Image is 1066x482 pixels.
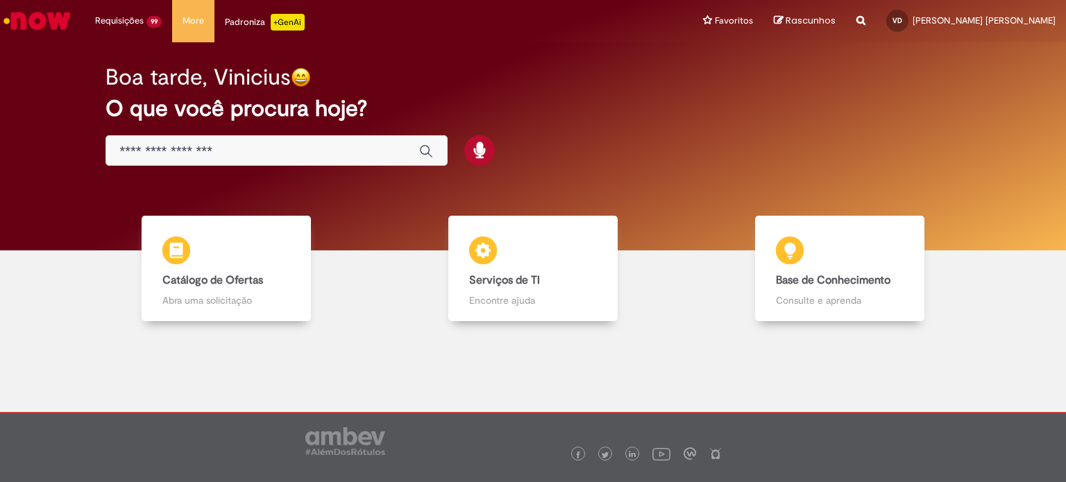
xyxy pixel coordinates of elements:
img: logo_footer_naosei.png [709,447,722,460]
img: logo_footer_workplace.png [684,447,696,460]
p: +GenAi [271,14,305,31]
a: Catálogo de Ofertas Abra uma solicitação [73,216,380,322]
span: More [183,14,204,28]
a: Base de Conhecimento Consulte e aprenda [686,216,993,322]
img: logo_footer_ambev_rotulo_gray.png [305,427,385,455]
span: [PERSON_NAME] [PERSON_NAME] [913,15,1056,26]
span: 99 [146,16,162,28]
img: logo_footer_twitter.png [602,451,609,458]
p: Abra uma solicitação [162,293,289,307]
span: VD [892,16,902,25]
a: Rascunhos [774,15,836,28]
span: Favoritos [715,14,753,28]
img: happy-face.png [291,67,311,87]
p: Consulte e aprenda [776,293,903,307]
p: Encontre ajuda [469,293,596,307]
img: logo_footer_facebook.png [575,451,582,458]
b: Serviços de TI [469,273,540,287]
a: Serviços de TI Encontre ajuda [380,216,686,322]
img: logo_footer_youtube.png [652,445,670,463]
span: Rascunhos [786,14,836,27]
div: Padroniza [225,14,305,31]
h2: O que você procura hoje? [105,96,961,121]
b: Catálogo de Ofertas [162,273,263,287]
span: Requisições [95,14,144,28]
img: logo_footer_linkedin.png [629,451,636,459]
b: Base de Conhecimento [776,273,890,287]
img: ServiceNow [1,7,73,35]
h2: Boa tarde, Vinicius [105,65,291,89]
